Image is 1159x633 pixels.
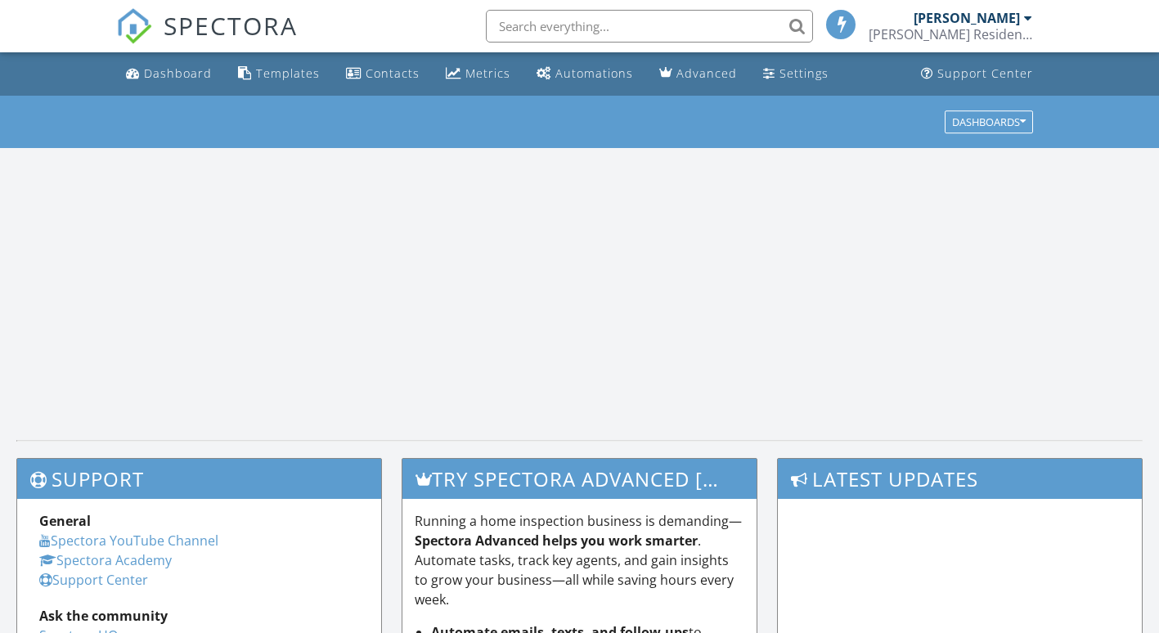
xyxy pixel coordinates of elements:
[869,26,1032,43] div: Kurtz Residential, LLC
[530,59,640,89] a: Automations (Basic)
[39,551,172,569] a: Spectora Academy
[144,65,212,81] div: Dashboard
[116,8,152,44] img: The Best Home Inspection Software - Spectora
[39,571,148,589] a: Support Center
[402,459,757,499] h3: Try spectora advanced [DATE]
[937,65,1033,81] div: Support Center
[366,65,420,81] div: Contacts
[914,10,1020,26] div: [PERSON_NAME]
[653,59,743,89] a: Advanced
[39,512,91,530] strong: General
[256,65,320,81] div: Templates
[39,606,359,626] div: Ask the community
[164,8,298,43] span: SPECTORA
[116,22,298,56] a: SPECTORA
[17,459,381,499] h3: Support
[757,59,835,89] a: Settings
[119,59,218,89] a: Dashboard
[339,59,426,89] a: Contacts
[231,59,326,89] a: Templates
[779,65,829,81] div: Settings
[486,10,813,43] input: Search everything...
[555,65,633,81] div: Automations
[778,459,1142,499] h3: Latest Updates
[39,532,218,550] a: Spectora YouTube Channel
[415,532,698,550] strong: Spectora Advanced helps you work smarter
[439,59,517,89] a: Metrics
[415,511,744,609] p: Running a home inspection business is demanding— . Automate tasks, track key agents, and gain ins...
[914,59,1040,89] a: Support Center
[945,110,1033,133] button: Dashboards
[952,116,1026,128] div: Dashboards
[676,65,737,81] div: Advanced
[465,65,510,81] div: Metrics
